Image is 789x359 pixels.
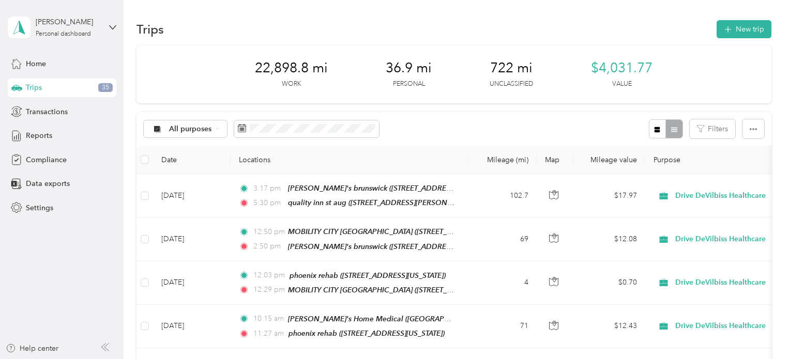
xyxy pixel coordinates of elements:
[573,146,645,174] th: Mileage value
[26,178,70,189] span: Data exports
[675,320,770,332] span: Drive DeVilbiss Healthcare
[288,198,512,207] span: quality inn st aug ([STREET_ADDRESS][PERSON_NAME][US_STATE])
[675,233,770,245] span: Drive DeVilbiss Healthcare
[288,286,520,294] span: MOBILITY CITY [GEOGRAPHIC_DATA] ([STREET_ADDRESS][US_STATE])
[253,284,283,295] span: 12:29 pm
[253,197,283,209] span: 5:30 pm
[573,261,645,305] td: $0.70
[591,60,653,76] span: $4,031.77
[153,305,231,348] td: [DATE]
[253,241,283,252] span: 2:50 pm
[573,174,645,217] td: $17.97
[253,328,284,339] span: 11:27 am
[289,329,445,337] span: phoenix rehab ([STREET_ADDRESS][US_STATE])
[136,24,164,35] h1: Trips
[537,146,573,174] th: Map
[231,146,468,174] th: Locations
[253,226,283,238] span: 12:50 pm
[468,305,537,348] td: 71
[153,261,231,305] td: [DATE]
[468,146,537,174] th: Mileage (mi)
[253,270,285,281] span: 12:03 pm
[717,20,771,38] button: New trip
[386,60,432,76] span: 36.9 mi
[288,242,495,251] span: [PERSON_NAME]'s brunswick ([STREET_ADDRESS][US_STATE])
[169,126,212,133] span: All purposes
[731,301,789,359] iframe: Everlance-gr Chat Button Frame
[573,305,645,348] td: $12.43
[282,80,301,89] p: Work
[255,60,328,76] span: 22,898.8 mi
[98,83,113,92] span: 35
[288,227,520,236] span: MOBILITY CITY [GEOGRAPHIC_DATA] ([STREET_ADDRESS][US_STATE])
[26,82,42,93] span: Trips
[468,217,537,261] td: 69
[36,31,91,37] div: Personal dashboard
[26,106,68,117] span: Transactions
[153,146,231,174] th: Date
[468,261,537,305] td: 4
[26,202,53,213] span: Settings
[290,271,446,279] span: phoenix rehab ([STREET_ADDRESS][US_STATE])
[675,190,770,201] span: Drive DeVilbiss Healthcare
[468,174,537,217] td: 102.7
[288,315,599,323] span: [PERSON_NAME]'s Home Medical ([GEOGRAPHIC_DATA], [GEOGRAPHIC_DATA], [US_STATE])
[26,58,46,69] span: Home
[26,154,67,165] span: Compliance
[690,119,735,138] button: Filters
[26,130,52,141] span: Reports
[612,80,632,89] p: Value
[253,313,283,324] span: 10:15 am
[675,277,770,288] span: Drive DeVilbiss Healthcare
[490,60,533,76] span: 722 mi
[253,183,283,194] span: 3:17 pm
[573,217,645,261] td: $12.08
[36,17,100,27] div: [PERSON_NAME]
[288,184,495,193] span: [PERSON_NAME]'s brunswick ([STREET_ADDRESS][US_STATE])
[490,80,533,89] p: Unclassified
[153,217,231,261] td: [DATE]
[393,80,425,89] p: Personal
[153,174,231,217] td: [DATE]
[6,343,58,354] button: Help center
